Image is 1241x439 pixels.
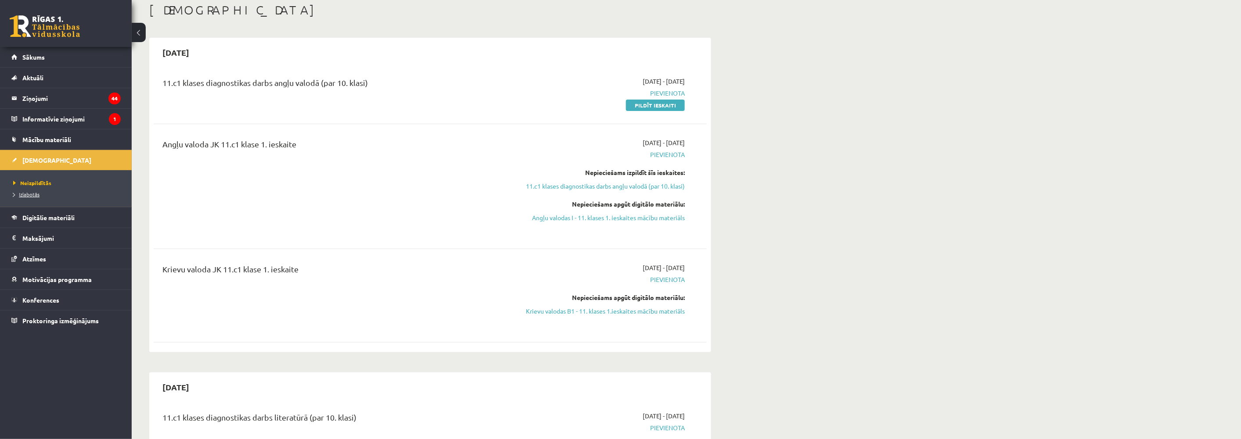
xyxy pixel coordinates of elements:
span: [DATE] - [DATE] [643,138,685,147]
div: 11.c1 klases diagnostikas darbs literatūrā (par 10. klasi) [162,411,506,428]
span: Pievienota [519,275,685,284]
legend: Maksājumi [22,228,121,248]
span: Digitālie materiāli [22,214,75,221]
span: Proktoringa izmēģinājums [22,317,99,325]
span: Motivācijas programma [22,275,92,283]
h2: [DATE] [154,42,198,63]
span: Mācību materiāli [22,136,71,143]
a: Maksājumi [11,228,121,248]
a: Aktuāli [11,68,121,88]
a: Rīgas 1. Tālmācības vidusskola [10,15,80,37]
legend: Informatīvie ziņojumi [22,109,121,129]
a: Sākums [11,47,121,67]
a: Digitālie materiāli [11,207,121,228]
div: Nepieciešams izpildīt šīs ieskaites: [519,168,685,177]
a: Neizpildītās [13,179,123,187]
span: Konferences [22,296,59,304]
div: Nepieciešams apgūt digitālo materiālu: [519,200,685,209]
span: Sākums [22,53,45,61]
a: Proktoringa izmēģinājums [11,311,121,331]
a: Informatīvie ziņojumi1 [11,109,121,129]
a: Pildīt ieskaiti [626,100,685,111]
a: Motivācijas programma [11,269,121,289]
span: Pievienota [519,423,685,432]
span: Atzīmes [22,255,46,263]
a: Mācību materiāli [11,129,121,150]
div: Angļu valoda JK 11.c1 klase 1. ieskaite [162,138,506,154]
a: [DEMOGRAPHIC_DATA] [11,150,121,170]
span: Pievienota [519,89,685,98]
a: Izlabotās [13,190,123,198]
span: [DATE] - [DATE] [643,263,685,272]
span: [DEMOGRAPHIC_DATA] [22,156,91,164]
a: 11.c1 klases diagnostikas darbs angļu valodā (par 10. klasi) [519,182,685,191]
a: Ziņojumi44 [11,88,121,108]
h2: [DATE] [154,377,198,397]
span: Aktuāli [22,74,43,82]
i: 1 [109,113,121,125]
a: Krievu valodas B1 - 11. klases 1.ieskaites mācību materiāls [519,307,685,316]
div: Nepieciešams apgūt digitālo materiālu: [519,293,685,302]
legend: Ziņojumi [22,88,121,108]
span: Pievienota [519,150,685,159]
a: Atzīmes [11,249,121,269]
div: Krievu valoda JK 11.c1 klase 1. ieskaite [162,263,506,279]
a: Angļu valodas I - 11. klases 1. ieskaites mācību materiāls [519,213,685,222]
span: [DATE] - [DATE] [643,411,685,421]
h1: [DEMOGRAPHIC_DATA] [149,3,711,18]
span: Izlabotās [13,191,40,198]
span: [DATE] - [DATE] [643,77,685,86]
span: Neizpildītās [13,179,51,186]
a: Konferences [11,290,121,310]
i: 44 [108,93,121,104]
div: 11.c1 klases diagnostikas darbs angļu valodā (par 10. klasi) [162,77,506,93]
